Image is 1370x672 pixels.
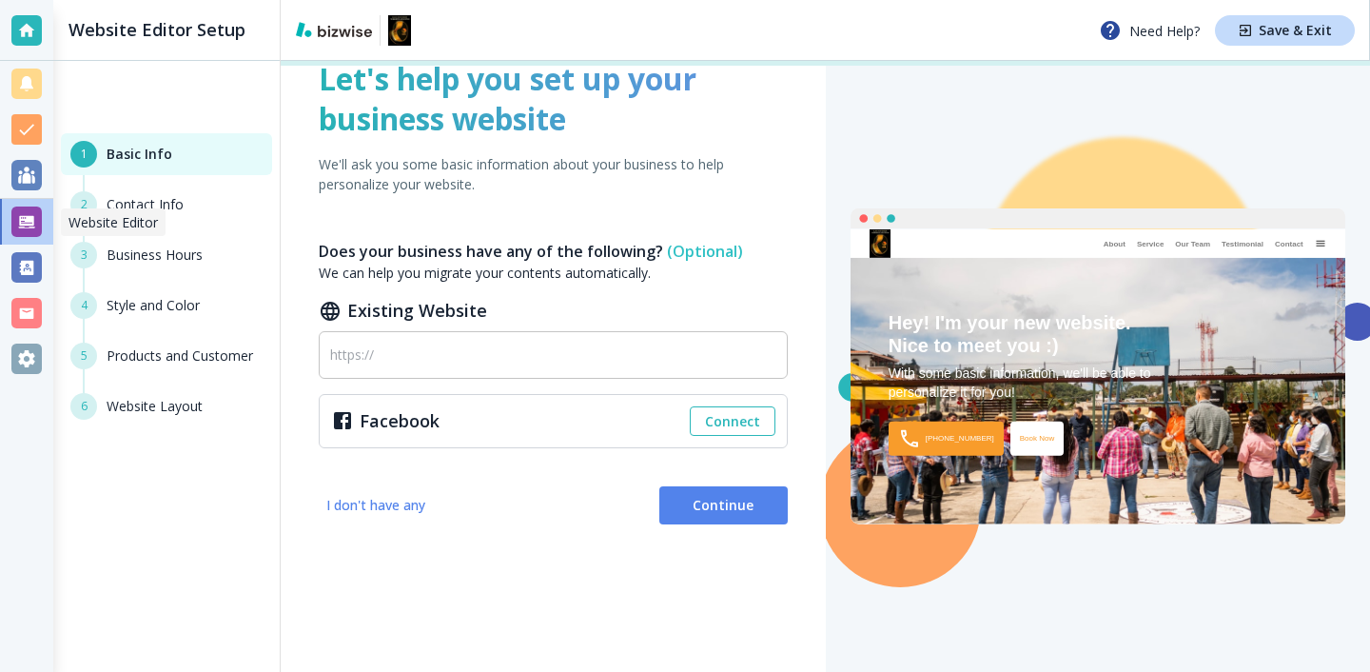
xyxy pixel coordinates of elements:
div: Our Team [1169,240,1216,248]
p: We can help you migrate your contents automatically. [319,263,788,283]
input: https:// [330,346,776,364]
h2: Website Editor Setup [68,17,245,43]
img: Black Independent Filmmakers Association [870,229,890,258]
div: Hey! I'm your new website. Nice to meet you :) [889,311,1307,357]
div: [PHONE_NUMBER] [889,421,1004,455]
div: Contact [1269,240,1309,248]
span: I don't have any [326,496,425,515]
div: Testimonial [1216,240,1269,248]
h1: Let's help you set up your business website [319,59,788,139]
span: (Optional) [667,241,743,262]
button: Connect [690,406,775,437]
div: Service [1131,240,1169,248]
img: bizwise [296,22,372,37]
span: Connect [705,412,760,431]
div: Book Now [1010,421,1064,455]
div: Facebook [331,408,558,434]
h2: Existing Website [319,298,788,324]
p: Need Help? [1099,19,1200,42]
button: Continue [659,486,788,524]
p: Website Editor [68,212,158,232]
img: Black Independent Filmmakers Association [388,15,411,46]
h6: Basic Info [107,144,172,165]
button: I don't have any [319,486,433,524]
div: About [1098,240,1131,248]
p: We'll ask you some basic information about your business to help personalize your website. [319,154,788,194]
h4: Save & Exit [1259,24,1332,37]
button: Save & Exit [1215,15,1355,46]
span: 1 [81,146,88,163]
div: With some basic information, we'll be able to personalize it for you! [889,365,1307,402]
button: 1Basic Info [61,133,272,175]
span: Continue [675,496,773,515]
h6: Does your business have any of the following? [319,240,788,263]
